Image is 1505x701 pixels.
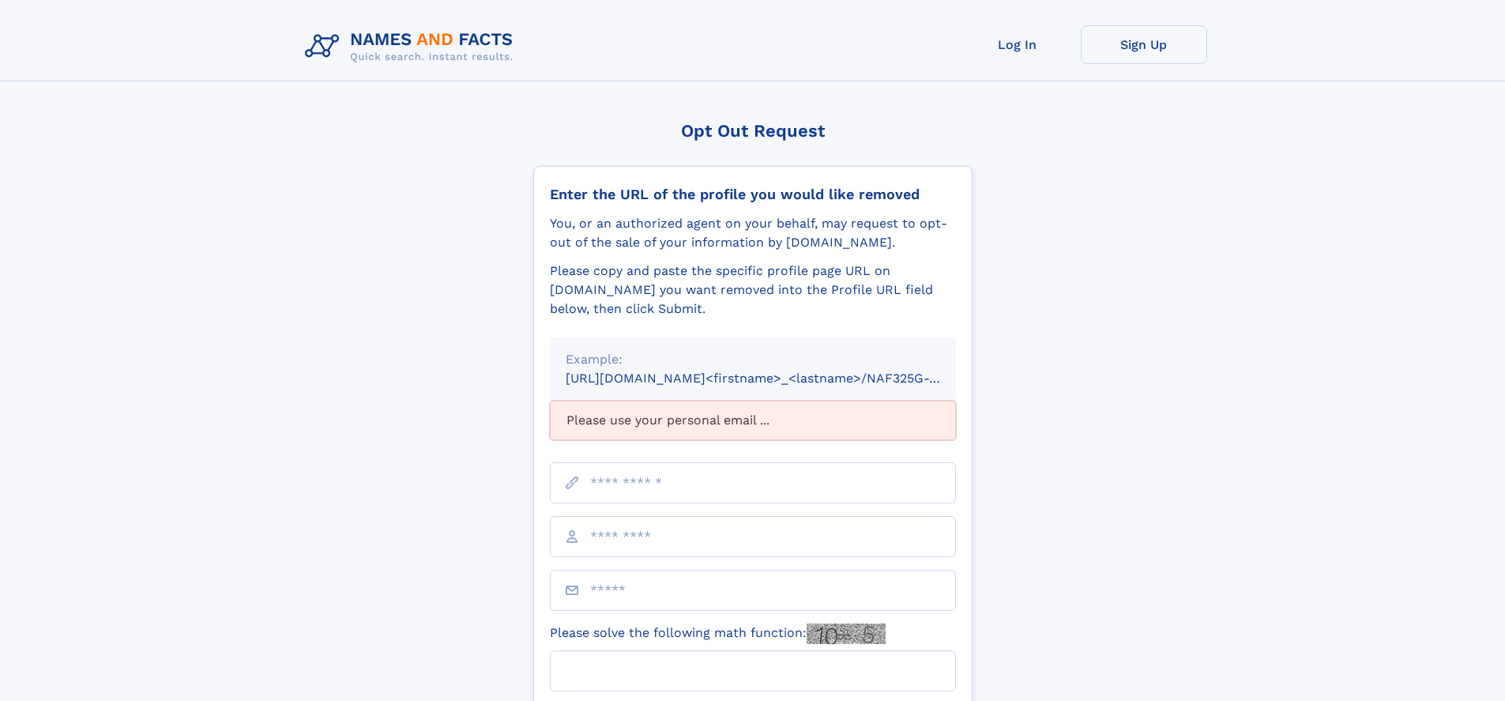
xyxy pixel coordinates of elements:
label: Please solve the following math function: [550,624,886,644]
small: [URL][DOMAIN_NAME]<firstname>_<lastname>/NAF325G-xxxxxxxx [566,371,986,386]
a: Log In [954,25,1081,64]
a: Sign Up [1081,25,1207,64]
div: Please use your personal email ... [550,401,956,440]
div: Please copy and paste the specific profile page URL on [DOMAIN_NAME] you want removed into the Pr... [550,262,956,318]
div: Example: [566,350,940,369]
div: Opt Out Request [533,121,973,141]
div: Enter the URL of the profile you would like removed [550,186,956,203]
div: You, or an authorized agent on your behalf, may request to opt-out of the sale of your informatio... [550,214,956,252]
img: Logo Names and Facts [299,25,526,68]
